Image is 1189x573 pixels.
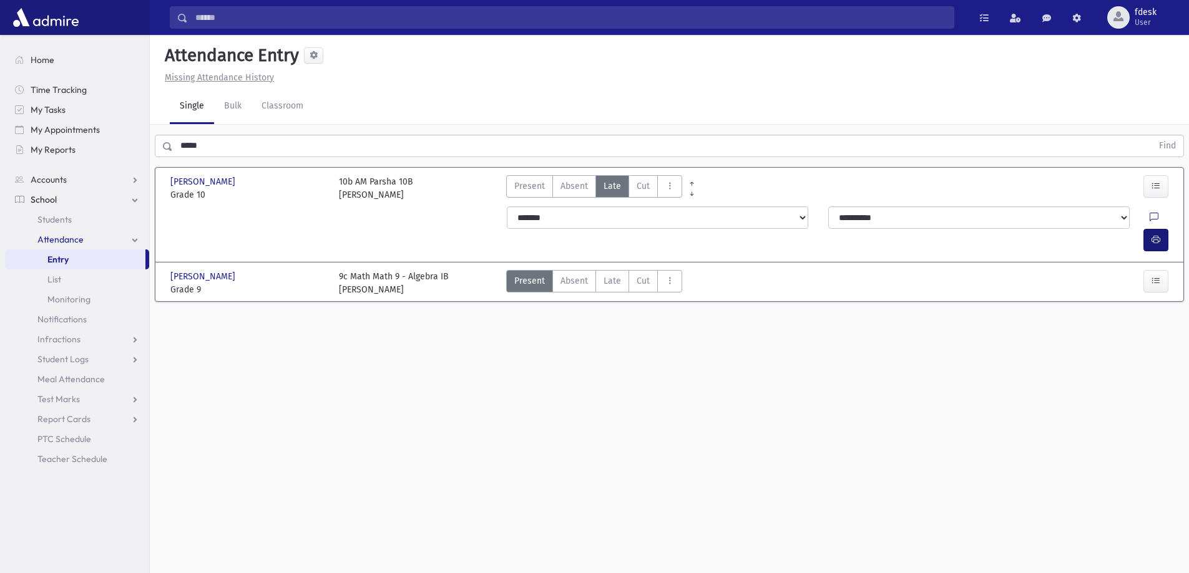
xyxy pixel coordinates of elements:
span: Teacher Schedule [37,453,107,465]
span: Monitoring [47,294,91,305]
a: Student Logs [5,349,149,369]
a: My Reports [5,140,149,160]
span: List [47,274,61,285]
span: Grade 10 [170,188,326,201]
span: PTC Schedule [37,433,91,445]
span: My Reports [31,144,76,155]
span: Late [604,274,621,287]
span: Accounts [31,174,67,185]
h5: Attendance Entry [160,45,299,66]
a: Students [5,209,149,229]
div: AttTypes [506,270,682,296]
span: Meal Attendance [37,373,105,385]
button: Find [1152,135,1183,156]
u: Missing Attendance History [165,72,274,83]
div: AttTypes [506,175,682,201]
a: Missing Attendance History [160,72,274,83]
span: Grade 9 [170,283,326,296]
a: PTC Schedule [5,429,149,449]
span: Late [604,180,621,193]
span: Test Marks [37,393,80,405]
span: fdesk [1135,7,1157,17]
a: Bulk [214,89,252,124]
span: Present [514,180,545,193]
a: Monitoring [5,289,149,309]
span: Cut [637,180,650,193]
span: Infractions [37,334,81,345]
a: Infractions [5,329,149,349]
a: Single [170,89,214,124]
a: Test Marks [5,389,149,409]
a: Time Tracking [5,80,149,100]
div: 10b AM Parsha 10B [PERSON_NAME] [339,175,413,201]
span: Absent [560,180,588,193]
a: Report Cards [5,409,149,429]
span: School [31,194,57,205]
a: My Appointments [5,120,149,140]
span: Entry [47,254,69,265]
span: [PERSON_NAME] [170,270,238,283]
span: My Tasks [31,104,66,115]
span: Cut [637,274,650,287]
a: Home [5,50,149,70]
a: Attendance [5,229,149,249]
a: Notifications [5,309,149,329]
span: [PERSON_NAME] [170,175,238,188]
span: Report Cards [37,413,91,425]
a: My Tasks [5,100,149,120]
span: User [1135,17,1157,27]
a: Teacher Schedule [5,449,149,469]
span: My Appointments [31,124,100,135]
a: Entry [5,249,145,269]
span: Absent [560,274,588,287]
a: School [5,190,149,209]
input: Search [188,6,954,29]
div: 9c Math Math 9 - Algebra IB [PERSON_NAME] [339,270,449,296]
span: Home [31,54,54,65]
span: Student Logs [37,354,89,365]
span: Time Tracking [31,84,87,95]
img: AdmirePro [10,5,82,30]
a: Meal Attendance [5,369,149,389]
span: Students [37,214,72,225]
span: Attendance [37,234,84,245]
a: Accounts [5,170,149,190]
span: Present [514,274,545,287]
a: Classroom [252,89,313,124]
span: Notifications [37,314,87,325]
a: List [5,269,149,289]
